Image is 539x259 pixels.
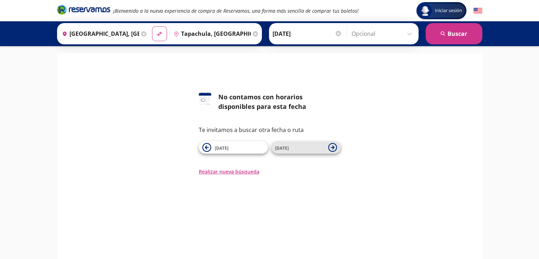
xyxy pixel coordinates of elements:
input: Buscar Destino [171,25,251,43]
input: Buscar Origen [59,25,139,43]
input: Elegir Fecha [273,25,342,43]
button: Buscar [426,23,482,44]
button: Realizar nueva búsqueda [199,168,259,175]
em: ¡Bienvenido a la nueva experiencia de compra de Reservamos, una forma más sencilla de comprar tus... [113,7,359,14]
button: [DATE] [271,141,341,154]
i: Brand Logo [57,4,110,15]
button: [DATE] [199,141,268,154]
a: Brand Logo [57,4,110,17]
span: [DATE] [215,145,229,151]
input: Opcional [352,25,415,43]
div: No contamos con horarios disponibles para esta fecha [218,92,341,111]
span: Iniciar sesión [432,7,465,14]
p: Te invitamos a buscar otra fecha o ruta [199,126,341,134]
span: [DATE] [275,145,289,151]
button: English [473,6,482,15]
